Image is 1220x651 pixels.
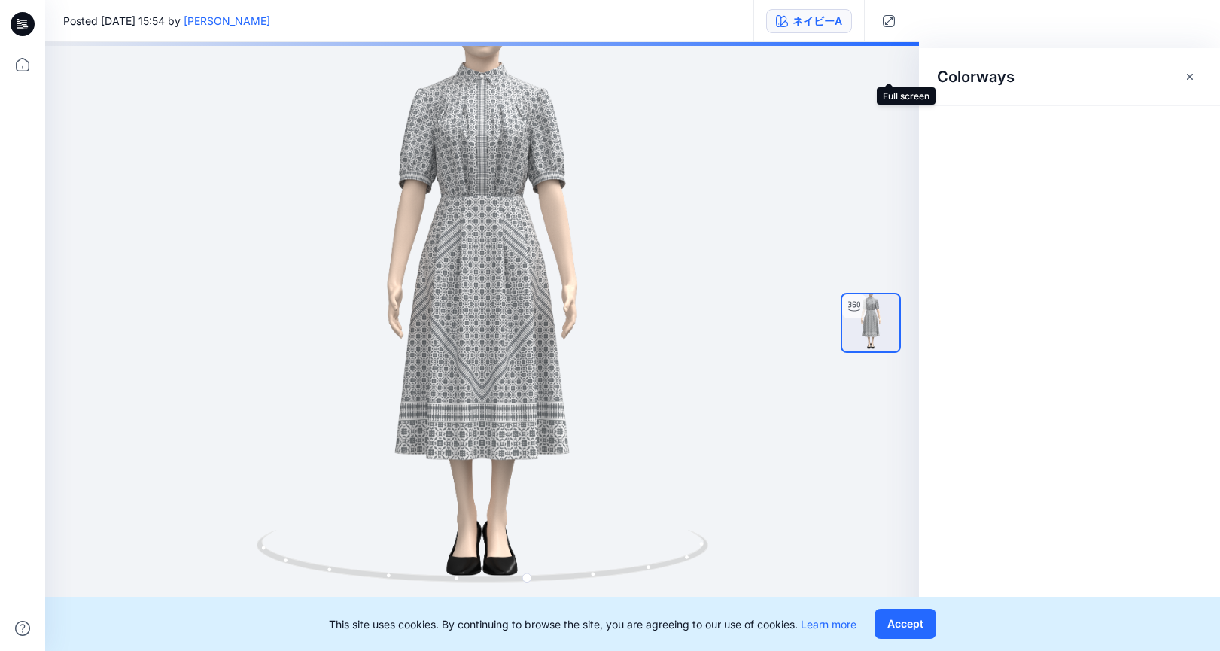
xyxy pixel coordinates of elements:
[184,14,270,27] a: [PERSON_NAME]
[875,609,936,639] button: Accept
[842,294,899,351] img: turntable-01-10-2025-07:44:10
[329,616,856,632] p: This site uses cookies. By continuing to browse the site, you are agreeing to our use of cookies.
[937,68,1015,86] h2: Colorways
[63,13,270,29] span: Posted [DATE] 15:54 by
[766,9,852,33] button: ネイビーA
[793,13,842,29] div: ネイビーA
[801,618,856,631] a: Learn more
